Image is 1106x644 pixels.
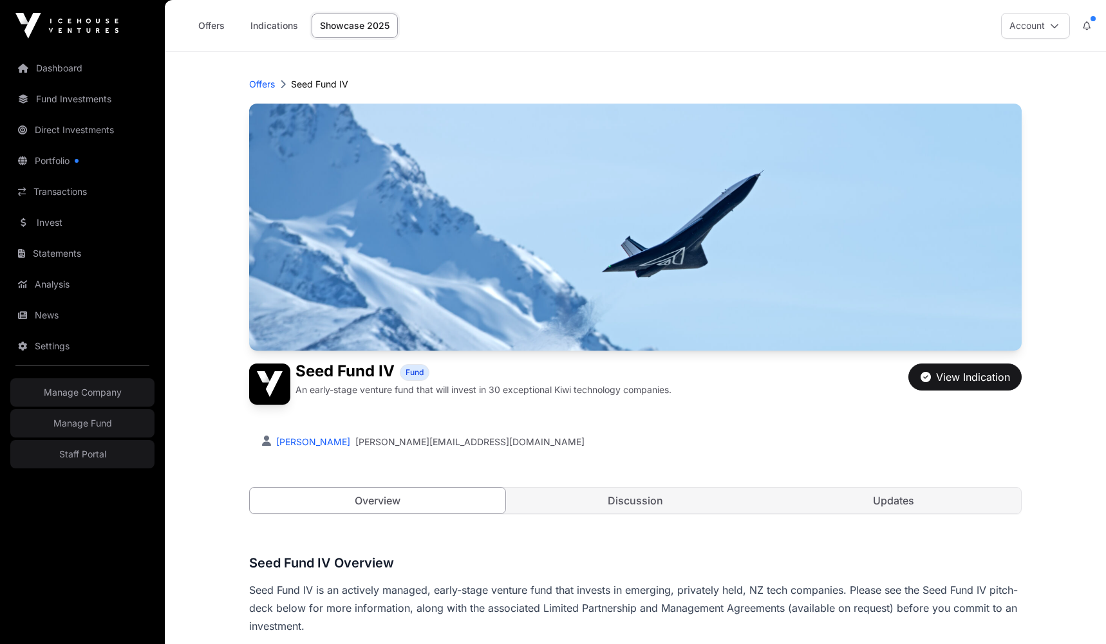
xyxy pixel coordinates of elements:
[249,581,1022,635] p: Seed Fund IV is an actively managed, early-stage venture fund that invests in emerging, privately...
[242,14,306,38] a: Indications
[291,78,348,91] p: Seed Fund IV
[15,13,118,39] img: Icehouse Ventures Logo
[10,301,155,329] a: News
[908,363,1022,391] button: View Indication
[10,332,155,360] a: Settings
[921,369,1010,385] div: View Indication
[908,376,1022,389] a: View Indication
[508,488,764,513] a: Discussion
[312,14,398,38] a: Showcase 2025
[295,363,395,381] h1: Seed Fund IV
[1042,582,1106,644] iframe: Chat Widget
[10,239,155,268] a: Statements
[249,487,506,514] a: Overview
[10,270,155,299] a: Analysis
[355,436,585,448] a: [PERSON_NAME][EMAIL_ADDRESS][DOMAIN_NAME]
[765,488,1021,513] a: Updates
[406,367,424,378] span: Fund
[10,178,155,206] a: Transactions
[10,147,155,175] a: Portfolio
[249,553,1022,573] h3: Seed Fund IV Overview
[10,378,155,407] a: Manage Company
[185,14,237,38] a: Offers
[274,436,350,447] a: [PERSON_NAME]
[295,383,671,396] p: An early-stage venture fund that will invest in 30 exceptional Kiwi technology companies.
[249,363,290,405] img: Seed Fund IV
[10,409,155,437] a: Manage Fund
[10,54,155,82] a: Dashboard
[249,78,275,91] a: Offers
[249,104,1022,351] img: Seed Fund IV
[10,116,155,144] a: Direct Investments
[10,85,155,113] a: Fund Investments
[10,208,155,237] a: Invest
[1001,13,1070,39] button: Account
[10,440,155,468] a: Staff Portal
[250,488,1021,513] nav: Tabs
